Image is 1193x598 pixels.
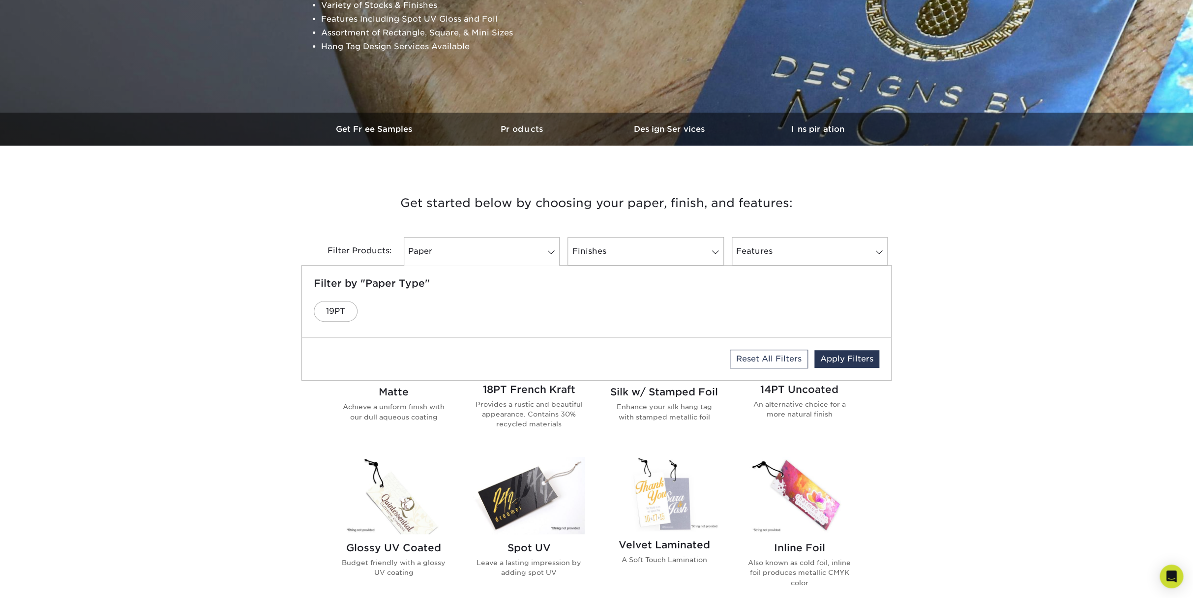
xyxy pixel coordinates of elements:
[338,402,449,422] p: Achieve a uniform finish with our dull aqueous coating
[338,457,449,534] img: Glossy UV Coated Hang Tags
[449,124,596,134] h3: Products
[608,386,720,398] h2: Silk w/ Stamped Foil
[301,237,400,266] div: Filter Products:
[473,384,585,395] h2: 18PT French Kraft
[314,277,879,289] h5: Filter by "Paper Type"
[744,113,892,146] a: Inspiration
[744,457,855,534] img: Inline Foil Hang Tags
[301,124,449,134] h3: Get Free Samples
[608,457,720,531] img: Velvet Laminated Hang Tags
[338,386,449,398] h2: Matte
[744,399,855,419] p: An alternative choice for a more natural finish
[314,301,358,322] a: 19PT
[473,457,585,534] img: Spot UV Hang Tags
[608,555,720,565] p: A Soft Touch Lamination
[473,399,585,429] p: Provides a rustic and beautiful appearance. Contains 30% recycled materials
[744,384,855,395] h2: 14PT Uncoated
[449,113,596,146] a: Products
[814,350,879,368] a: Apply Filters
[744,542,855,554] h2: Inline Foil
[321,26,559,40] li: Assortment of Rectangle, Square, & Mini Sizes
[596,124,744,134] h3: Design Services
[1160,565,1183,588] div: Open Intercom Messenger
[338,558,449,578] p: Budget friendly with a glossy UV coating
[473,542,585,554] h2: Spot UV
[596,113,744,146] a: Design Services
[404,237,560,266] a: Paper
[567,237,723,266] a: Finishes
[744,558,855,588] p: Also known as cold foil, inline foil produces metallic CMYK color
[744,124,892,134] h3: Inspiration
[301,113,449,146] a: Get Free Samples
[321,40,559,54] li: Hang Tag Design Services Available
[730,350,808,368] a: Reset All Filters
[338,542,449,554] h2: Glossy UV Coated
[473,558,585,578] p: Leave a lasting impression by adding spot UV
[321,12,559,26] li: Features Including Spot UV Gloss and Foil
[608,539,720,551] h2: Velvet Laminated
[732,237,888,266] a: Features
[608,402,720,422] p: Enhance your silk hang tag with stamped metallic foil
[309,181,884,225] h3: Get started below by choosing your paper, finish, and features:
